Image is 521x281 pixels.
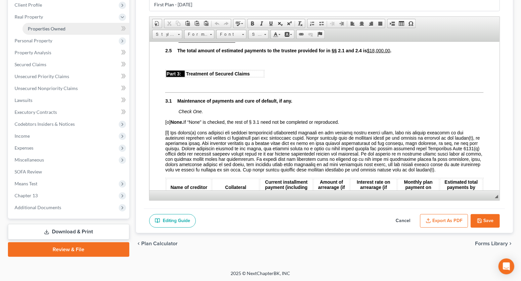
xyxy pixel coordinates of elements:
a: Styles [152,30,182,39]
a: Background Color [282,30,294,39]
a: Insert/Remove Numbered List [308,19,317,28]
span: Estimated total payments by trustee [295,138,328,154]
button: Cancel [388,214,417,228]
a: Superscript [285,19,294,28]
span: Chapter 13 [15,193,38,198]
a: Justify [376,19,385,28]
span: Additional Documents [15,205,61,210]
a: Anchor [315,30,325,39]
span: Amount of arrearage (if any) [169,138,195,154]
a: Cut [164,19,174,28]
a: Property Analysis [9,47,129,59]
button: Export as PDF [420,214,468,228]
a: Increase Indent [337,19,346,28]
span: Secured Claims [15,62,46,67]
a: SOFA Review [9,166,129,178]
a: Size [248,30,269,39]
button: chevron_left Plan Calculator [136,241,178,246]
iframe: Rich Text Editor, document-ckeditor [150,42,499,191]
a: Unsecured Priority Claims [9,70,129,82]
a: Secured Claims [9,59,129,70]
span: Lawsuits [15,97,32,103]
span: Executory Contracts [15,109,57,115]
a: Insert Special Character [406,19,415,28]
a: Undo [212,19,222,28]
a: Align Right [367,19,376,28]
span: Unsecured Nonpriority Claims [15,85,78,91]
span: Client Profile [15,2,42,8]
a: Redo [222,19,231,28]
a: Properties Owned [22,23,129,35]
span: Expenses [15,145,33,151]
i: chevron_right [508,241,513,246]
a: Executory Contracts [9,106,129,118]
a: Lawsuits [9,94,129,106]
a: Paste [183,19,192,28]
span: Income [15,133,30,139]
a: Underline [266,19,276,28]
a: Document Properties [152,19,162,28]
span: Monthly plan payment on arrearage [255,138,283,154]
a: Insert/Remove Bulleted List [317,19,326,28]
span: Current installment payment (including escrow) [116,138,158,154]
a: Format [184,30,214,39]
a: Table [397,19,406,28]
span: Font [217,30,240,39]
span: Styles [152,30,176,39]
span: Codebtors Insiders & Notices [15,121,75,127]
a: Editing Guide [149,214,196,228]
a: Font [216,30,246,39]
span: Properties Owned [28,26,65,31]
a: Unsecured Nonpriority Claims [9,82,129,94]
span: Unsecured Priority Claims [15,73,69,79]
div: Open Intercom Messenger [499,258,514,274]
button: Save [471,214,500,228]
span: Interest rate on arrearage (if applicable) [207,138,241,154]
a: Subscript [276,19,285,28]
span: Forms Library [475,241,508,246]
span: Real Property [15,14,43,20]
span: Property Analysis [15,50,51,55]
a: Align Left [348,19,357,28]
a: Text Color [271,30,282,39]
a: Insert Page Break for Printing [388,19,397,28]
a: Italic [257,19,266,28]
a: Center [357,19,367,28]
i: chevron_left [136,241,141,246]
a: Bold [248,19,257,28]
a: Link [297,30,306,39]
span: Personal Property [15,38,52,43]
span: Miscellaneous [15,157,44,163]
a: Paste as plain text [192,19,201,28]
span: Format [185,30,208,39]
span: SOFA Review [15,169,42,174]
a: Decrease Indent [328,19,337,28]
a: Spell Checker [234,19,245,28]
a: Remove Format [296,19,305,28]
span: Plan Calculator [141,241,178,246]
button: Forms Library chevron_right [475,241,513,246]
span: Size [249,30,262,39]
a: Unlink [306,30,315,39]
a: Download & Print [8,224,129,240]
a: Paste from Word [201,19,211,28]
a: Review & File [8,242,129,257]
a: Copy [174,19,183,28]
span: Resize [495,195,498,198]
span: Means Test [15,181,37,186]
